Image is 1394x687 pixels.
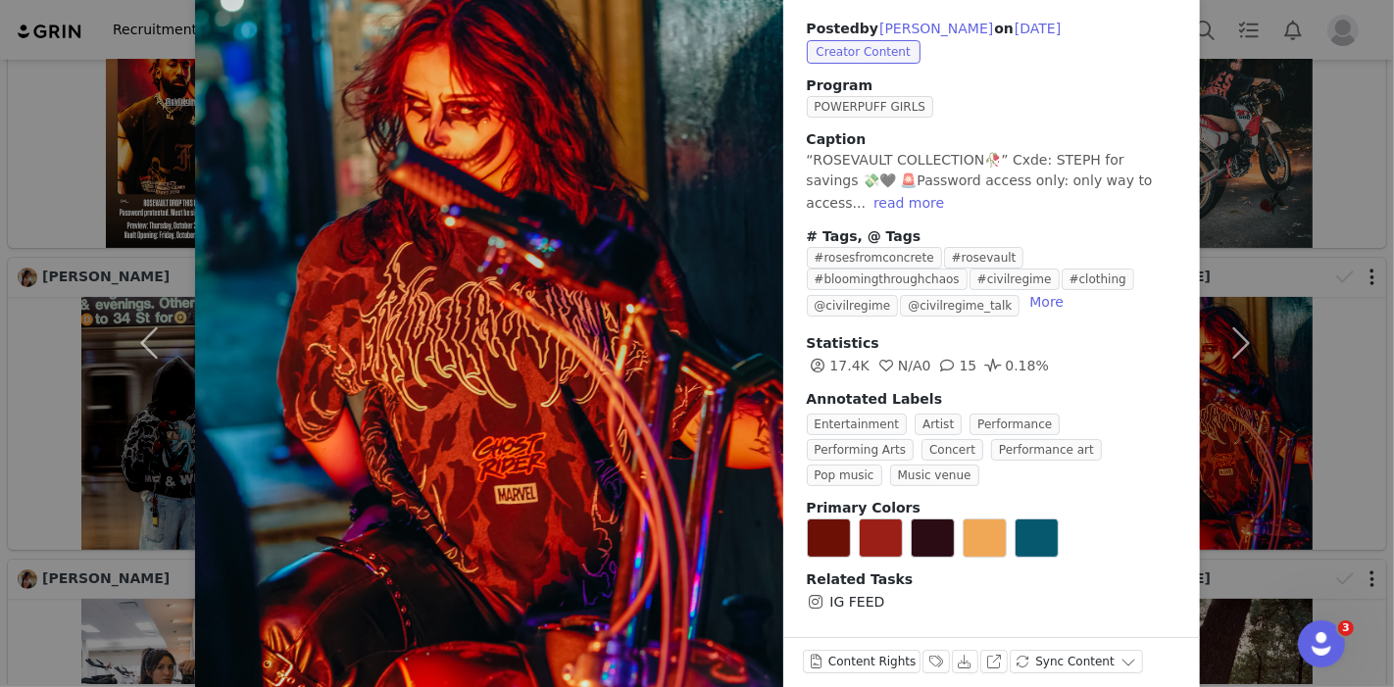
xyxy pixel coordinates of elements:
[807,96,934,118] span: POWERPUFF GIRLS
[1021,290,1071,314] button: More
[890,465,979,486] span: Music venue
[1062,269,1134,290] span: #clothing
[807,228,921,244] span: # Tags, @ Tags
[936,358,977,373] span: 15
[807,75,1176,96] span: Program
[807,414,908,435] span: Entertainment
[970,414,1060,435] span: Performance
[807,391,943,407] span: Annotated Labels
[803,650,921,673] button: Content Rights
[807,98,942,114] a: POWERPUFF GIRLS
[970,269,1060,290] span: #civilregime
[807,358,870,373] span: 17.4K
[807,335,879,351] span: Statistics
[807,21,1063,36] span: Posted on
[878,17,994,40] button: [PERSON_NAME]
[807,295,899,317] span: @civilregime
[807,247,942,269] span: #rosesfromconcrete
[874,358,931,373] span: 0
[807,571,914,587] span: Related Tasks
[807,152,1153,211] span: “ROSEVAULT COLLECTION🥀” Cxde: STEPH for savings 💸🖤 🚨Password access only: only way to access...
[807,269,968,290] span: #bloomingthroughchaos
[921,439,983,461] span: Concert
[874,358,922,373] span: N/A
[807,40,921,64] span: Creator Content
[807,131,867,147] span: Caption
[860,21,994,36] span: by
[991,439,1102,461] span: Performance art
[981,358,1048,373] span: 0.18%
[900,295,1020,317] span: @civilregime_talk
[830,592,885,613] span: IG FEED
[807,439,915,461] span: Performing Arts
[944,247,1024,269] span: #rosevault
[1010,650,1143,673] button: Sync Content
[807,465,882,486] span: Pop music
[807,500,921,515] span: Primary Colors
[1338,620,1354,636] span: 3
[1014,17,1062,40] button: [DATE]
[866,191,952,215] button: read more
[915,414,962,435] span: Artist
[1298,620,1345,667] iframe: Intercom live chat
